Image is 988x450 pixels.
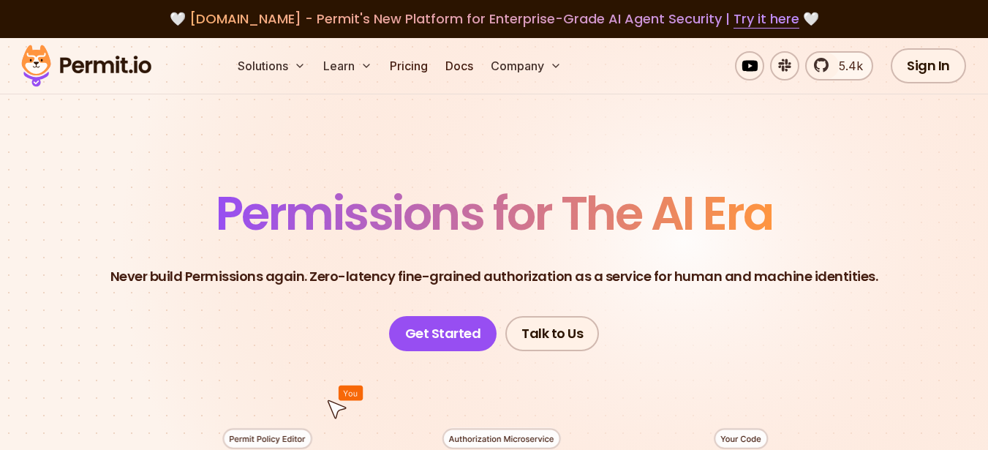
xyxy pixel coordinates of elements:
[505,316,599,351] a: Talk to Us
[216,181,773,246] span: Permissions for The AI Era
[830,57,863,75] span: 5.4k
[189,10,799,28] span: [DOMAIN_NAME] - Permit's New Platform for Enterprise-Grade AI Agent Security |
[110,266,878,287] p: Never build Permissions again. Zero-latency fine-grained authorization as a service for human and...
[805,51,873,80] a: 5.4k
[35,9,953,29] div: 🤍 🤍
[384,51,434,80] a: Pricing
[317,51,378,80] button: Learn
[389,316,497,351] a: Get Started
[440,51,479,80] a: Docs
[485,51,567,80] button: Company
[232,51,312,80] button: Solutions
[734,10,799,29] a: Try it here
[891,48,966,83] a: Sign In
[15,41,158,91] img: Permit logo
